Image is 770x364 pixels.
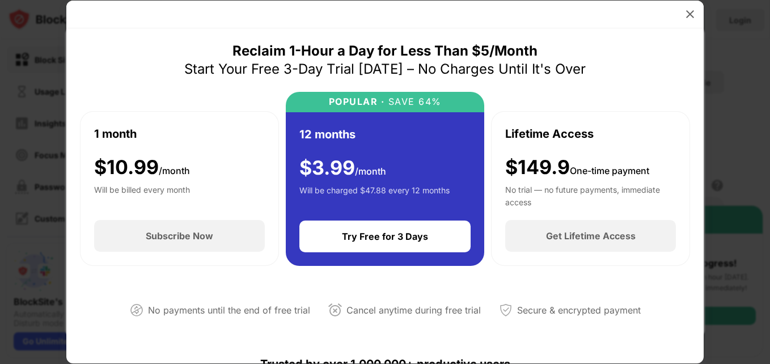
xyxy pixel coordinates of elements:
div: Reclaim 1-Hour a Day for Less Than $5/Month [232,42,538,60]
div: SAVE 64% [384,96,442,107]
div: Try Free for 3 Days [342,231,428,242]
div: Start Your Free 3-Day Trial [DATE] – No Charges Until It's Over [184,60,586,78]
div: No payments until the end of free trial [148,302,310,319]
span: One-time payment [570,165,649,176]
div: 12 months [299,126,356,143]
div: No trial — no future payments, immediate access [505,184,676,206]
div: 1 month [94,125,137,142]
div: $149.9 [505,156,649,179]
div: Secure & encrypted payment [517,302,641,319]
span: /month [355,166,386,177]
img: not-paying [130,303,143,317]
img: cancel-anytime [328,303,342,317]
div: Cancel anytime during free trial [346,302,481,319]
img: secured-payment [499,303,513,317]
div: Will be charged $47.88 every 12 months [299,184,450,207]
span: /month [159,165,190,176]
div: Will be billed every month [94,184,190,206]
div: Lifetime Access [505,125,594,142]
div: Get Lifetime Access [546,230,636,242]
div: $ 10.99 [94,156,190,179]
div: $ 3.99 [299,156,386,180]
div: Subscribe Now [146,230,213,242]
div: POPULAR · [329,96,385,107]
